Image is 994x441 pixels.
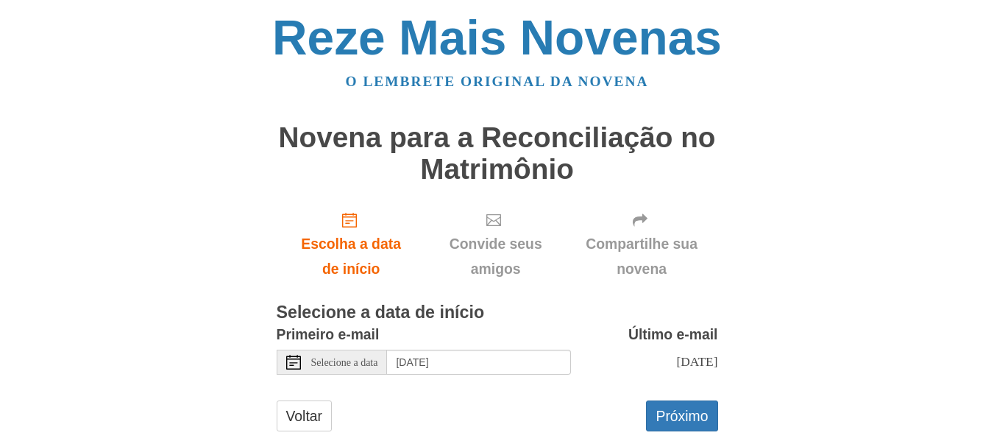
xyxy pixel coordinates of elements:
[277,303,485,322] font: Selecione a data de início
[646,401,717,431] button: Próximo
[346,74,649,89] a: O lembrete original da novena
[301,236,401,277] font: Escolha a data de início
[279,121,716,185] font: Novena para a Reconciliação no Matrimônio
[426,200,566,289] div: Clique em "Avançar" para confirmar sua data de início primeiro.
[286,408,323,424] font: Voltar
[311,357,378,368] font: Selecione a data
[566,200,718,289] div: Clique em "Avançar" para confirmar sua data de início primeiro.
[586,236,697,277] font: Compartilhe sua novena
[656,408,708,424] font: Próximo
[272,10,722,65] a: Reze Mais Novenas
[277,200,426,289] a: Escolha a data de início
[450,236,542,277] font: Convide seus amigos
[676,354,717,369] font: [DATE]
[277,401,333,431] a: Voltar
[628,326,718,342] font: Último e-mail
[277,326,380,342] font: Primeiro e-mail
